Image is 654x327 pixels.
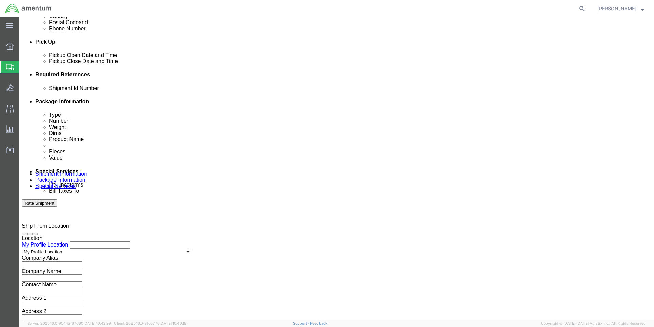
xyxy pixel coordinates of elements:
span: Steven Sanchez [597,5,636,12]
a: Feedback [310,321,327,325]
span: Server: 2025.16.0-9544af67660 [27,321,111,325]
img: logo [5,3,52,14]
span: Client: 2025.16.0-8fc0770 [114,321,186,325]
iframe: FS Legacy Container [19,17,654,320]
span: [DATE] 10:42:29 [83,321,111,325]
span: [DATE] 10:40:19 [160,321,186,325]
a: Support [293,321,310,325]
button: [PERSON_NAME] [597,4,644,13]
span: Copyright © [DATE]-[DATE] Agistix Inc., All Rights Reserved [541,321,646,326]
